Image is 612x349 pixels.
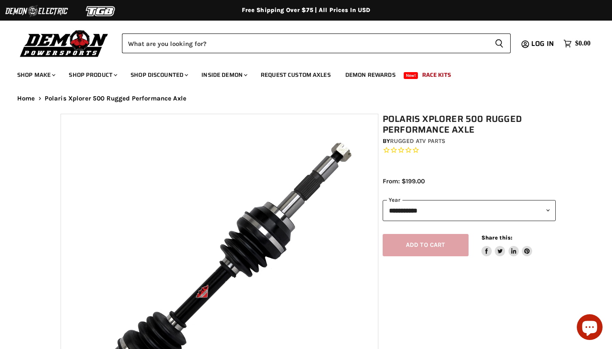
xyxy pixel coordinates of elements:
img: Demon Electric Logo 2 [4,3,69,19]
a: Demon Rewards [339,66,402,84]
a: Shop Make [11,66,61,84]
span: Polaris Xplorer 500 Rugged Performance Axle [45,95,186,102]
span: From: $199.00 [383,177,425,185]
span: $0.00 [575,39,591,48]
span: Rated 0.0 out of 5 stars 0 reviews [383,146,556,155]
a: Inside Demon [195,66,253,84]
a: Log in [527,40,559,48]
a: Home [17,95,35,102]
img: Demon Powersports [17,28,111,58]
a: Request Custom Axles [254,66,337,84]
a: Rugged ATV Parts [390,137,445,145]
form: Product [122,33,511,53]
inbox-online-store-chat: Shopify online store chat [574,314,605,342]
select: year [383,200,556,221]
span: Share this: [481,234,512,241]
span: Log in [531,38,554,49]
h1: Polaris Xplorer 500 Rugged Performance Axle [383,114,556,135]
a: Shop Product [62,66,122,84]
a: $0.00 [559,37,595,50]
aside: Share this: [481,234,533,257]
a: Race Kits [416,66,457,84]
span: New! [404,72,418,79]
input: Search [122,33,488,53]
img: TGB Logo 2 [69,3,133,19]
div: by [383,137,556,146]
a: Shop Discounted [124,66,193,84]
button: Search [488,33,511,53]
ul: Main menu [11,63,588,84]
